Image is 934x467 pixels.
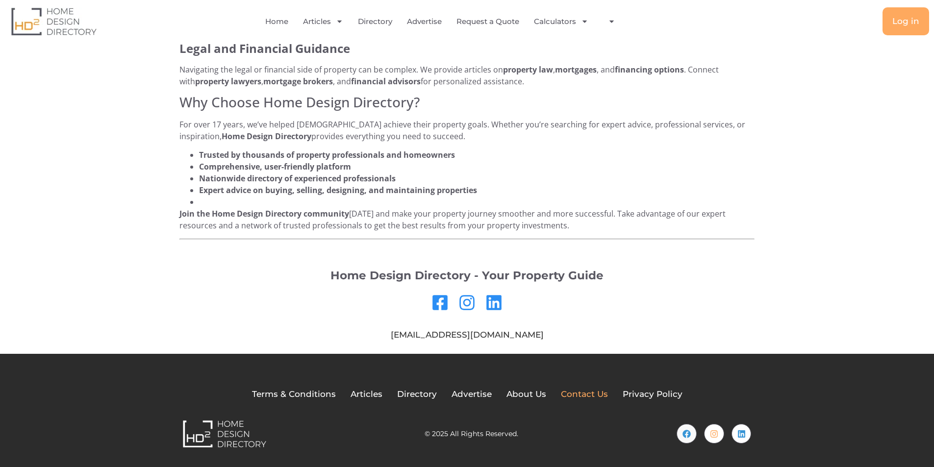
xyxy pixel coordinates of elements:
[506,388,546,401] a: About Us
[183,267,752,284] h2: Home Design Directory - Your Property Guide
[195,76,261,87] strong: property lawyers
[179,208,349,219] strong: Join the Home Design Directory community
[199,161,351,172] strong: Comprehensive, user-friendly platform
[534,10,588,33] a: Calculators
[303,10,343,33] a: Articles
[555,64,597,75] strong: mortgages
[265,10,288,33] a: Home
[452,388,492,401] a: Advertise
[199,185,477,196] strong: Expert advice on buying, selling, designing, and maintaining properties
[425,430,518,437] h2: © 2025 All Rights Reserved.
[199,173,396,184] strong: Nationwide directory of experienced professionals
[391,330,544,340] a: [EMAIL_ADDRESS][DOMAIN_NAME]
[179,208,754,231] p: [DATE] and make your property journey smoother and more successful. Take advantage of our expert ...
[892,17,919,25] span: Log in
[179,119,754,142] p: For over 17 years, we’ve helped [DEMOGRAPHIC_DATA] achieve their property goals. Whether you’re s...
[252,388,336,401] a: Terms & Conditions
[407,10,442,33] a: Advertise
[623,388,682,401] a: Privacy Policy
[615,64,684,75] strong: financing options
[199,149,455,160] strong: Trusted by thousands of property professionals and homeowners
[883,7,929,35] a: Log in
[190,10,698,33] nav: Menu
[351,76,421,87] strong: financial advisors
[179,40,350,56] strong: Legal and Financial Guidance
[561,388,608,401] a: Contact Us
[222,131,311,142] strong: Home Design Directory
[503,64,553,75] strong: property law
[397,388,437,401] a: Directory
[263,76,333,87] strong: mortgage brokers
[358,10,392,33] a: Directory
[456,10,519,33] a: Request a Quote
[179,64,754,87] p: Navigating the legal or financial side of property can be complex. We provide articles on , , and...
[179,94,754,111] h3: Why Choose Home Design Directory?
[351,388,382,401] a: Articles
